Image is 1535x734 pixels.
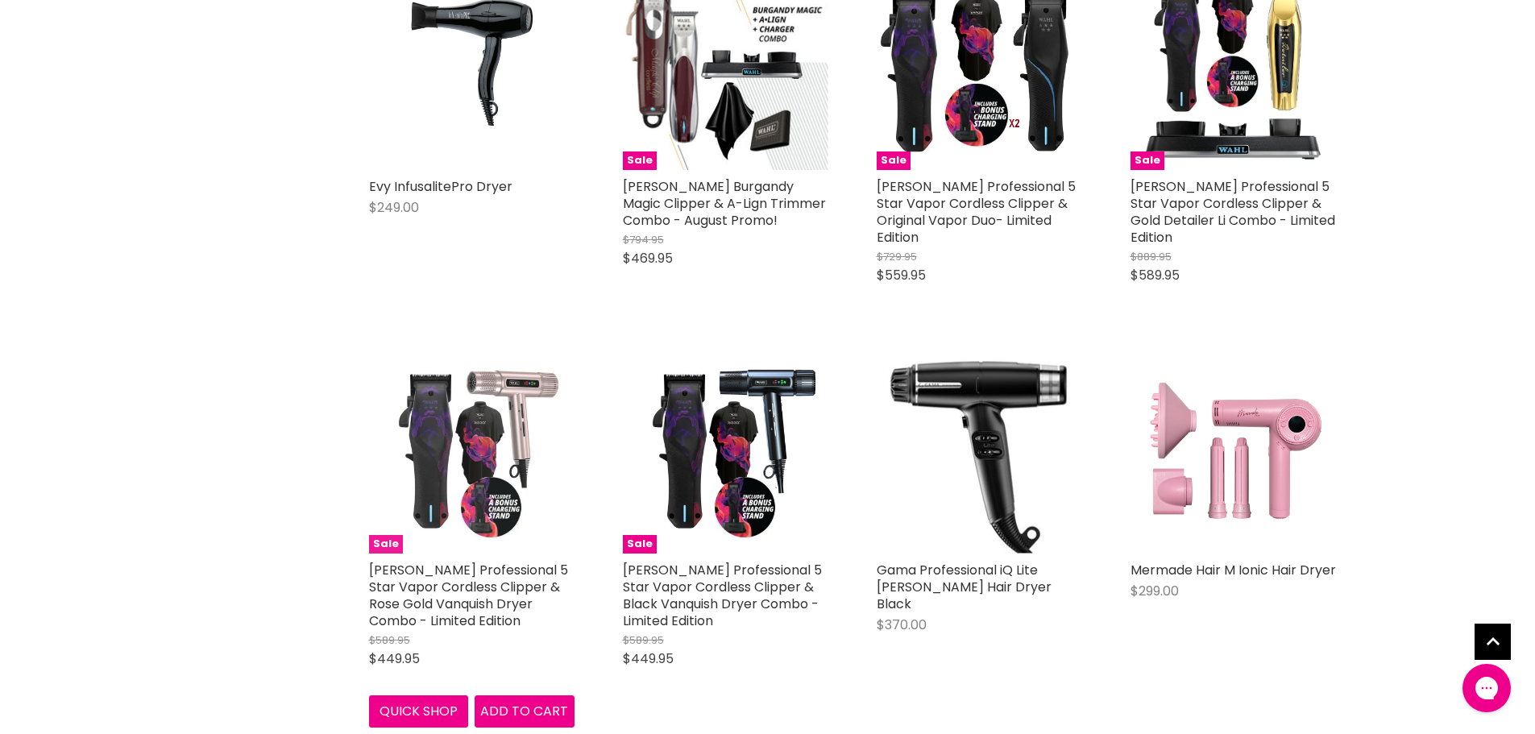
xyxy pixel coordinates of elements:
img: Wahl Professional 5 Star Vapor Cordless Clipper & Black Vanquish Dryer Combo - Limited Edition [623,348,828,554]
span: $589.95 [369,632,410,648]
a: [PERSON_NAME] Professional 5 Star Vapor Cordless Clipper & Gold Detailer Li Combo - Limited Edition [1131,177,1335,247]
span: Add to cart [480,702,568,720]
span: $589.95 [623,632,664,648]
span: $794.95 [623,232,664,247]
span: Sale [623,535,657,554]
span: $589.95 [1131,266,1180,284]
span: $559.95 [877,266,926,284]
a: [PERSON_NAME] Professional 5 Star Vapor Cordless Clipper & Rose Gold Vanquish Dryer Combo - Limit... [369,561,568,630]
a: Gama Professional iQ Lite [PERSON_NAME] Hair Dryer Black [877,561,1052,613]
span: Sale [369,535,403,554]
img: Mermade Hair M Ionic Hair Dryer [1131,348,1336,554]
a: [PERSON_NAME] Professional 5 Star Vapor Cordless Clipper & Black Vanquish Dryer Combo - Limited E... [623,561,822,630]
span: $889.95 [1131,249,1172,264]
img: Gama Professional iQ Lite Perfetto Hair Dryer Black [877,348,1082,554]
span: $370.00 [877,616,927,634]
iframe: Gorgias live chat messenger [1454,658,1519,718]
span: $729.95 [877,249,917,264]
span: Sale [877,151,911,170]
span: $299.00 [1131,582,1179,600]
a: Wahl Professional 5 Star Vapor Cordless Clipper & Black Vanquish Dryer Combo - Limited EditionSale [623,348,828,554]
a: [PERSON_NAME] Professional 5 Star Vapor Cordless Clipper & Original Vapor Duo- Limited Edition [877,177,1076,247]
a: Mermade Hair M Ionic Hair Dryer [1131,561,1336,579]
span: $449.95 [623,649,674,668]
span: Sale [1131,151,1164,170]
button: Add to cart [475,695,575,728]
button: Quick shop [369,695,469,728]
span: $469.95 [623,249,673,267]
a: Wahl Professional 5 Star Vapor Cordless Clipper & Rose Gold Vanquish Dryer Combo - Limited Editio... [369,348,575,554]
a: [PERSON_NAME] Burgandy Magic Clipper & A-Lign Trimmer Combo - August Promo! [623,177,826,230]
span: $449.95 [369,649,420,668]
span: Sale [623,151,657,170]
a: Evy InfusalitePro Dryer [369,177,512,196]
span: $249.00 [369,198,419,217]
img: Wahl Professional 5 Star Vapor Cordless Clipper & Rose Gold Vanquish Dryer Combo - Limited Edition [369,348,575,554]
